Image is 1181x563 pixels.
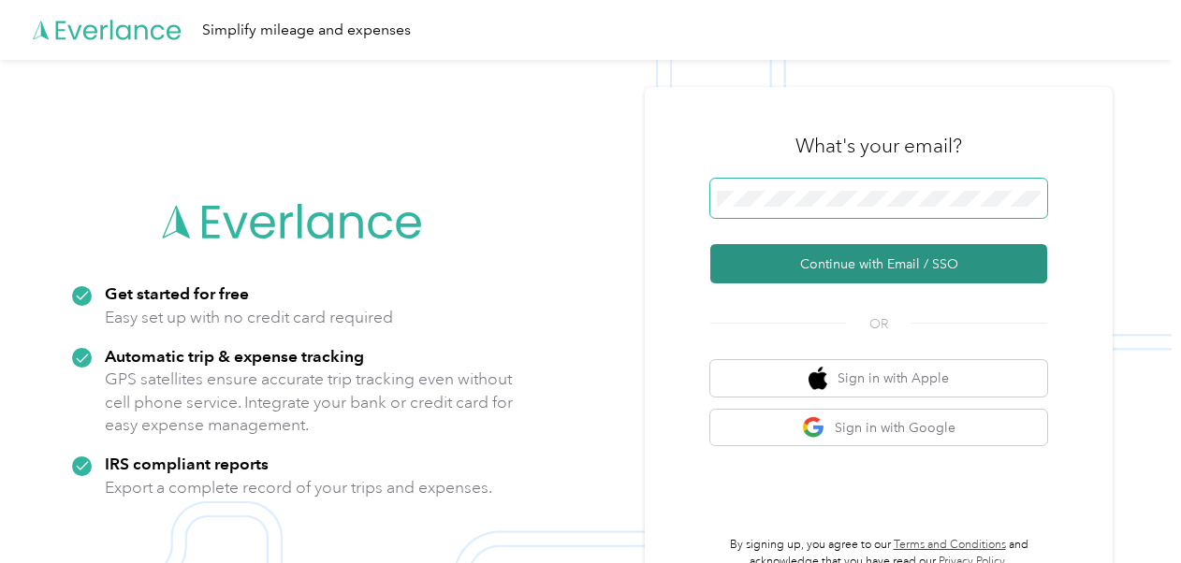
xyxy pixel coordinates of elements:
p: GPS satellites ensure accurate trip tracking even without cell phone service. Integrate your bank... [105,368,514,437]
div: Simplify mileage and expenses [202,19,411,42]
strong: Get started for free [105,283,249,303]
button: apple logoSign in with Apple [710,360,1047,397]
a: Terms and Conditions [894,538,1006,552]
button: Continue with Email / SSO [710,244,1047,283]
p: Export a complete record of your trips and expenses. [105,476,492,499]
button: google logoSign in with Google [710,410,1047,446]
p: Easy set up with no credit card required [105,306,393,329]
img: apple logo [809,367,827,390]
span: OR [846,314,911,334]
img: google logo [802,416,825,440]
strong: Automatic trip & expense tracking [105,346,364,366]
strong: IRS compliant reports [105,454,269,473]
h3: What's your email? [795,133,962,159]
